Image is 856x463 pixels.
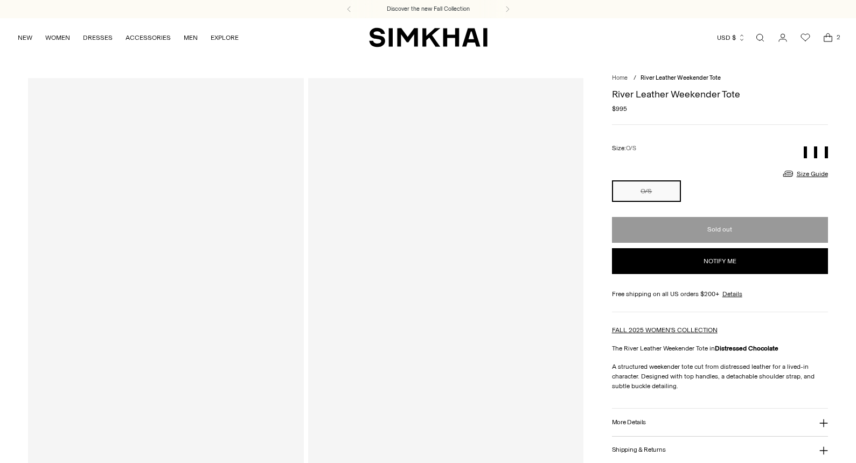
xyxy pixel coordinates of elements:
h3: Shipping & Returns [612,446,666,453]
a: Details [722,289,742,299]
a: Size Guide [782,167,828,180]
span: River Leather Weekender Tote [641,74,721,81]
strong: Distressed Chocolate [715,345,778,352]
a: MEN [184,26,198,50]
a: NEW [18,26,32,50]
div: / [634,74,636,83]
button: O/S [612,180,681,202]
p: The River Leather Weekender Tote in [612,343,828,353]
h3: More Details [612,419,646,426]
label: Size: [612,143,636,153]
a: Wishlist [795,27,816,48]
a: SIMKHAI [369,27,488,48]
h1: River Leather Weekender Tote [612,89,828,99]
a: EXPLORE [211,26,239,50]
button: USD $ [717,26,746,50]
span: O/S [626,145,636,152]
a: Discover the new Fall Collection [387,5,470,13]
a: FALL 2025 WOMEN'S COLLECTION [612,326,718,334]
a: Go to the account page [772,27,794,48]
button: Notify me [612,248,828,274]
a: DRESSES [83,26,113,50]
nav: breadcrumbs [612,74,828,83]
span: 2 [833,32,843,42]
a: Home [612,74,628,81]
a: WOMEN [45,26,70,50]
p: A structured weekender tote cut from distressed leather for a lived-in character. Designed with t... [612,362,828,391]
span: $995 [612,104,627,114]
div: Free shipping on all US orders $200+ [612,289,828,299]
a: Open search modal [749,27,771,48]
button: More Details [612,409,828,436]
a: ACCESSORIES [126,26,171,50]
a: Open cart modal [817,27,839,48]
